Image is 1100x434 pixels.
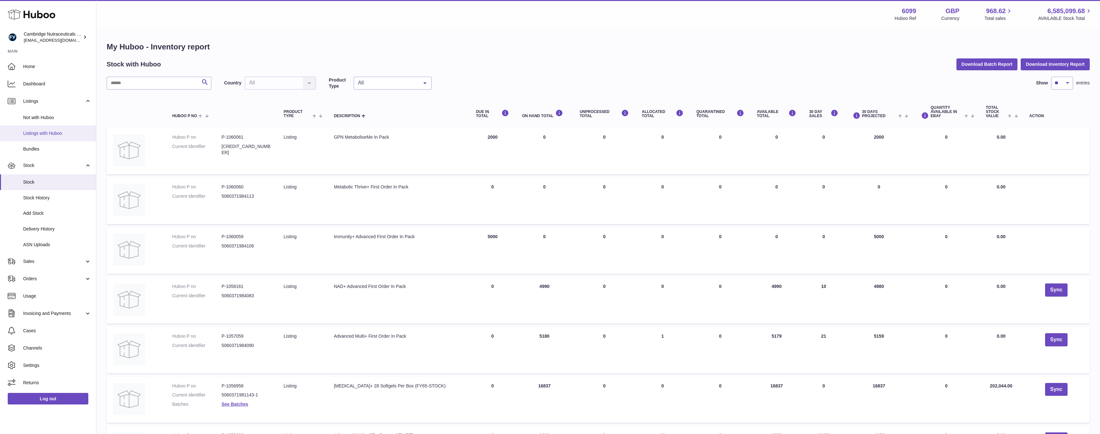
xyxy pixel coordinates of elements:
[356,80,418,86] span: All
[470,128,516,174] td: 2000
[913,178,979,224] td: 0
[284,334,296,339] span: listing
[23,179,91,185] span: Stock
[635,327,690,373] td: 1
[334,134,463,140] div: GPN MetaboliseMe In Pack
[172,234,221,240] dt: Huboo P no
[635,277,690,324] td: 0
[23,210,91,216] span: Add Stock
[984,15,1013,22] span: Total sales
[515,128,573,174] td: 0
[845,327,913,373] td: 5159
[515,377,573,423] td: 16837
[515,327,573,373] td: 5180
[107,42,1090,52] h1: My Huboo - Inventory report
[803,227,844,274] td: 0
[23,64,91,70] span: Home
[24,31,82,43] div: Cambridge Nutraceuticals Ltd
[222,383,271,389] dd: P-1056958
[222,234,271,240] dd: P-1060059
[222,333,271,339] dd: P-1057059
[284,284,296,289] span: listing
[334,114,360,118] span: Description
[642,109,683,118] div: ALLOCATED Total
[803,128,844,174] td: 0
[986,7,1006,15] span: 968.62
[284,135,296,140] span: listing
[1038,15,1092,22] span: AVAILABLE Stock Total
[172,134,221,140] dt: Huboo P no
[803,377,844,423] td: 0
[23,195,91,201] span: Stock History
[222,343,271,349] dd: 5060371984090
[172,193,221,199] dt: Current identifier
[113,134,145,166] img: product image
[719,234,722,239] span: 0
[23,226,91,232] span: Delivery History
[930,106,963,118] span: Quantity Available in eBay
[902,7,916,15] strong: 6099
[284,184,296,189] span: listing
[515,178,573,224] td: 0
[803,277,844,324] td: 10
[751,327,803,373] td: 5179
[757,109,796,118] div: AVAILABLE Total
[1045,283,1068,297] button: Sync
[1045,333,1068,346] button: Sync
[751,227,803,274] td: 0
[172,114,197,118] span: Huboo P no
[23,276,84,282] span: Orders
[913,327,979,373] td: 0
[635,227,690,274] td: 0
[8,32,17,42] img: huboo@camnutra.com
[172,243,221,249] dt: Current identifier
[913,227,979,274] td: 0
[1029,114,1083,118] div: Action
[956,58,1018,70] button: Download Batch Report
[997,135,1005,140] span: 0.00
[696,109,744,118] div: QUARANTINED Total
[895,15,916,22] div: Huboo Ref
[751,277,803,324] td: 4990
[113,333,145,365] img: product image
[845,178,913,224] td: 0
[1021,58,1090,70] button: Download Inventory Report
[986,106,1006,118] span: Total stock value
[172,343,221,349] dt: Current identifier
[751,128,803,174] td: 0
[803,327,844,373] td: 21
[984,7,1013,22] a: 968.62 Total sales
[172,293,221,299] dt: Current identifier
[23,362,91,369] span: Settings
[573,178,635,224] td: 0
[23,81,91,87] span: Dashboard
[334,234,463,240] div: Immunity+ Advanced First Order In Pack
[222,392,271,398] dd: 5060371981143-1
[113,283,145,316] img: product image
[172,383,221,389] dt: Huboo P no
[172,401,221,407] dt: Batches
[334,333,463,339] div: Advanced Multi+ First Order In Pack
[573,377,635,423] td: 0
[23,242,91,248] span: ASN Uploads
[24,38,94,43] span: [EMAIL_ADDRESS][DOMAIN_NAME]
[573,327,635,373] td: 0
[334,283,463,290] div: NAD+ Advanced First Order In Pack
[222,193,271,199] dd: 5060371984113
[23,258,84,265] span: Sales
[23,328,91,334] span: Cases
[913,377,979,423] td: 0
[719,184,722,189] span: 0
[635,128,690,174] td: 0
[573,128,635,174] td: 0
[172,333,221,339] dt: Huboo P no
[635,377,690,423] td: 0
[8,393,88,404] a: Log out
[334,383,463,389] div: [MEDICAL_DATA]+ 28 Softgels Per Box (FY65-STOCK)
[329,77,350,89] label: Product Type
[845,128,913,174] td: 2000
[23,310,84,317] span: Invoicing and Payments
[515,277,573,324] td: 4990
[997,234,1005,239] span: 0.00
[470,327,516,373] td: 0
